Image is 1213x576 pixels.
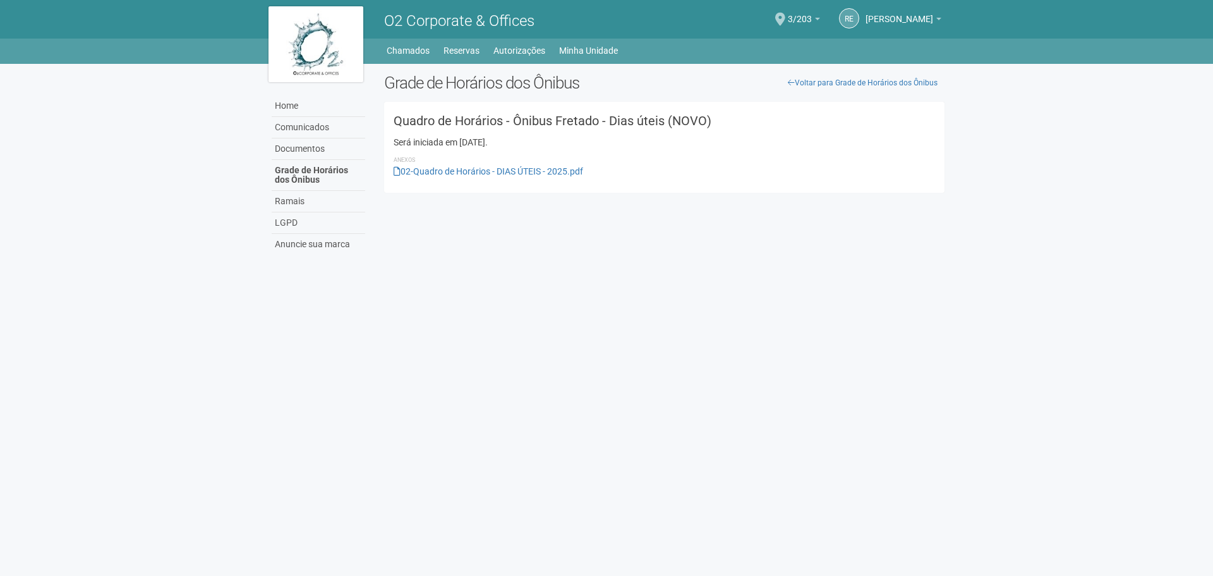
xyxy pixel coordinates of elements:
span: 3/203 [788,2,812,24]
a: Comunicados [272,117,365,138]
a: RE [839,8,859,28]
a: Anuncie sua marca [272,234,365,255]
a: [PERSON_NAME] [866,16,941,26]
a: Reservas [444,42,480,59]
div: Será iniciada em [DATE]. [394,137,935,148]
a: 02-Quadro de Horários - DIAS ÚTEIS - 2025.pdf [394,166,583,176]
a: Grade de Horários dos Ônibus [272,160,365,191]
span: O2 Corporate & Offices [384,12,534,30]
a: Autorizações [493,42,545,59]
a: Chamados [387,42,430,59]
a: Minha Unidade [559,42,618,59]
a: LGPD [272,212,365,234]
a: Voltar para Grade de Horários dos Ônibus [781,73,944,92]
a: Documentos [272,138,365,160]
span: RAIZA EDUARDA ASSIS DIAS [866,2,933,24]
a: Ramais [272,191,365,212]
a: 3/203 [788,16,820,26]
a: Home [272,95,365,117]
li: Anexos [394,154,935,166]
h3: Quadro de Horários - Ônibus Fretado - Dias úteis (NOVO) [394,114,935,127]
img: logo.jpg [269,6,363,82]
h2: Grade de Horários dos Ônibus [384,73,944,92]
